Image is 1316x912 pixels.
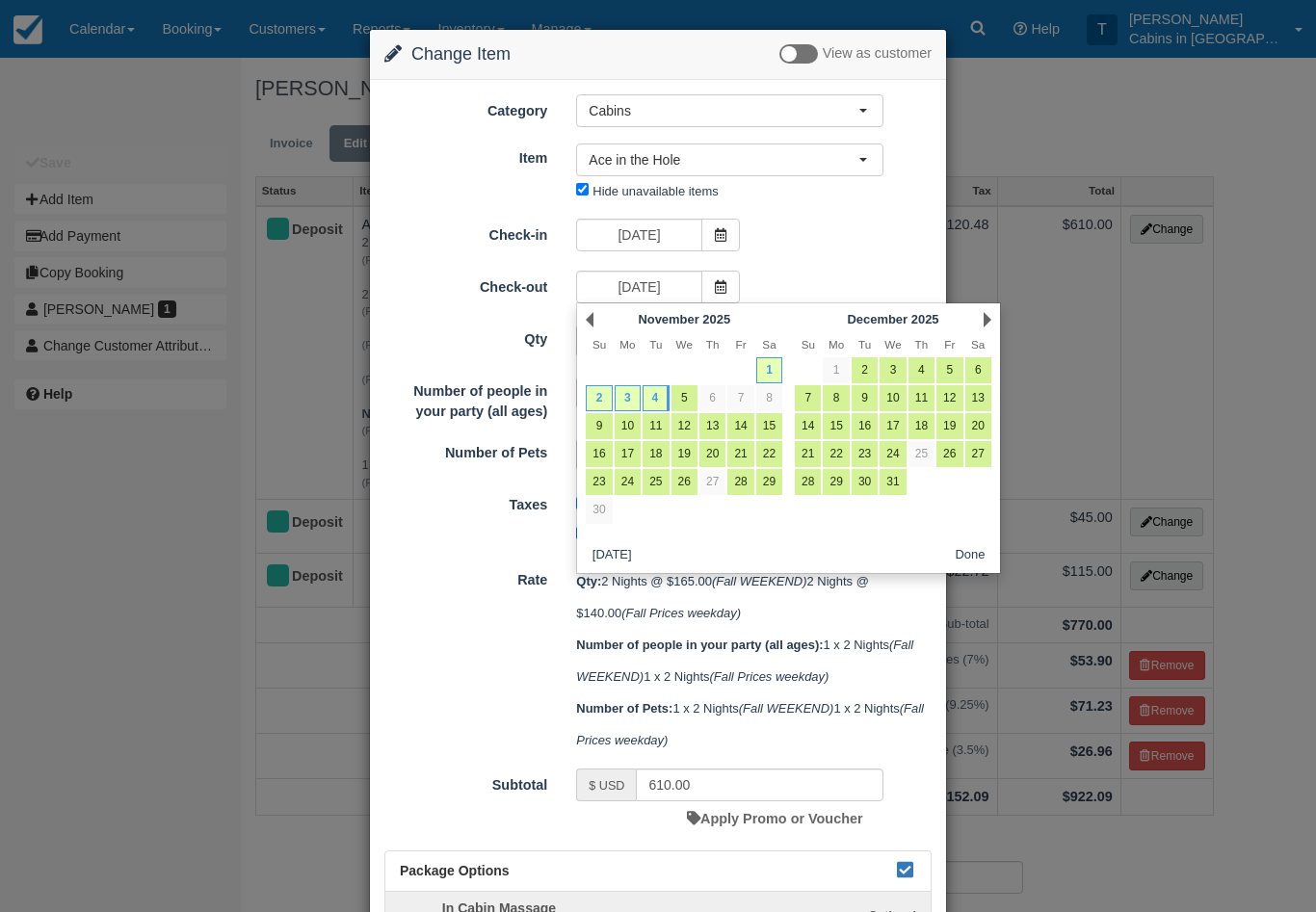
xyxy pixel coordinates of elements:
[984,312,991,327] a: Next
[586,385,612,411] a: 2
[671,469,697,495] a: 26
[615,385,641,411] a: 3
[619,338,635,351] span: Monday
[710,669,829,684] em: (Fall Prices weekday)
[852,469,878,495] a: 30
[880,441,906,467] a: 24
[687,811,862,826] a: Apply Promo or Voucher
[699,385,725,411] a: 6
[411,44,511,64] span: Change Item
[756,357,782,383] a: 1
[671,385,697,411] a: 5
[589,101,858,120] span: Cabins
[702,312,730,326] span: 2025
[370,323,562,350] label: Qty
[643,413,669,439] a: 11
[592,338,606,351] span: Sunday
[370,769,562,795] label: Subtotal
[727,469,753,495] a: 28
[586,441,612,467] a: 16
[823,357,849,383] a: 1
[589,779,624,793] small: $ USD
[852,413,878,439] a: 16
[971,338,985,351] span: Saturday
[592,184,718,198] label: Hide unavailable items
[795,441,821,467] a: 21
[671,413,697,439] a: 12
[823,46,932,62] span: View as customer
[908,385,934,411] a: 11
[400,863,510,878] span: Package Options
[370,375,562,421] label: Number of people in your party (all ages)
[936,413,962,439] a: 19
[576,143,883,176] button: Ace in the Hole
[585,544,639,568] button: [DATE]
[562,565,946,756] div: 2 Nights @ $165.00 2 Nights @ $140.00 1 x 2 Nights 1 x 2 Nights 1 x 2 Nights 1 x 2 Nights
[643,469,669,495] a: 25
[915,338,929,351] span: Thursday
[948,544,993,568] button: Done
[699,469,725,495] a: 27
[908,413,934,439] a: 18
[965,357,991,383] a: 6
[699,413,725,439] a: 13
[727,413,753,439] a: 14
[739,701,834,716] em: (Fall WEEKEND)
[884,338,901,351] span: Wednesday
[936,357,962,383] a: 5
[615,441,641,467] a: 17
[576,701,672,716] strong: Number of Pets
[643,385,669,411] a: 4
[823,441,849,467] a: 22
[706,338,720,351] span: Thursday
[858,338,871,351] span: Tuesday
[621,606,741,620] em: (Fall Prices weekday)
[802,338,815,351] span: Sunday
[936,441,962,467] a: 26
[736,338,747,351] span: Friday
[823,469,849,495] a: 29
[880,385,906,411] a: 10
[762,338,776,351] span: Saturday
[852,441,878,467] a: 23
[576,574,601,588] strong: Qty
[649,338,662,351] span: Tuesday
[643,441,669,467] a: 18
[370,142,562,169] label: Item
[638,312,698,326] span: November
[370,271,562,298] label: Check-out
[676,338,693,351] span: Wednesday
[911,312,939,326] span: 2025
[576,638,823,652] strong: Number of people in your party (all ages)
[370,219,562,246] label: Check-in
[370,436,562,463] label: Number of Pets
[615,469,641,495] a: 24
[370,563,562,590] label: Rate
[829,338,844,351] span: Monday
[880,413,906,439] a: 17
[847,312,908,326] span: December
[712,574,807,588] em: (Fall WEEKEND)
[671,441,697,467] a: 19
[795,385,821,411] a: 7
[586,497,612,523] a: 30
[823,413,849,439] a: 15
[965,441,991,467] a: 27
[370,488,562,515] label: Taxes
[795,469,821,495] a: 28
[936,385,962,411] a: 12
[852,385,878,411] a: 9
[756,469,782,495] a: 29
[370,94,562,121] label: Category
[852,357,878,383] a: 2
[727,441,753,467] a: 21
[965,413,991,439] a: 20
[880,357,906,383] a: 3
[795,413,821,439] a: 14
[944,338,955,351] span: Friday
[756,385,782,411] a: 8
[699,441,725,467] a: 20
[908,357,934,383] a: 4
[586,469,612,495] a: 23
[756,413,782,439] a: 15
